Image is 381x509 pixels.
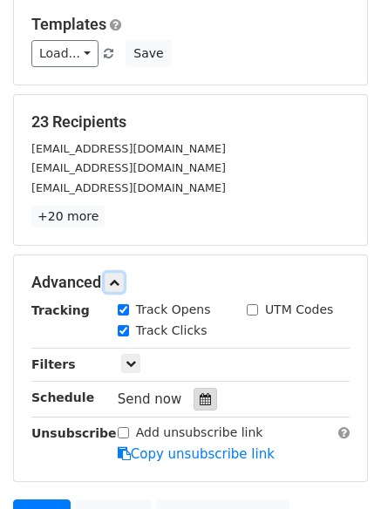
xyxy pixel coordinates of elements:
[136,424,263,442] label: Add unsubscribe link
[31,390,94,404] strong: Schedule
[136,322,208,340] label: Track Clicks
[294,425,381,509] iframe: Chat Widget
[31,161,226,174] small: [EMAIL_ADDRESS][DOMAIN_NAME]
[31,40,99,67] a: Load...
[31,273,350,292] h5: Advanced
[31,181,226,194] small: [EMAIL_ADDRESS][DOMAIN_NAME]
[31,206,105,227] a: +20 more
[31,112,350,132] h5: 23 Recipients
[136,301,211,319] label: Track Opens
[31,142,226,155] small: [EMAIL_ADDRESS][DOMAIN_NAME]
[31,357,76,371] strong: Filters
[31,15,106,33] a: Templates
[265,301,333,319] label: UTM Codes
[31,426,117,440] strong: Unsubscribe
[31,303,90,317] strong: Tracking
[118,446,275,462] a: Copy unsubscribe link
[118,391,182,407] span: Send now
[126,40,171,67] button: Save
